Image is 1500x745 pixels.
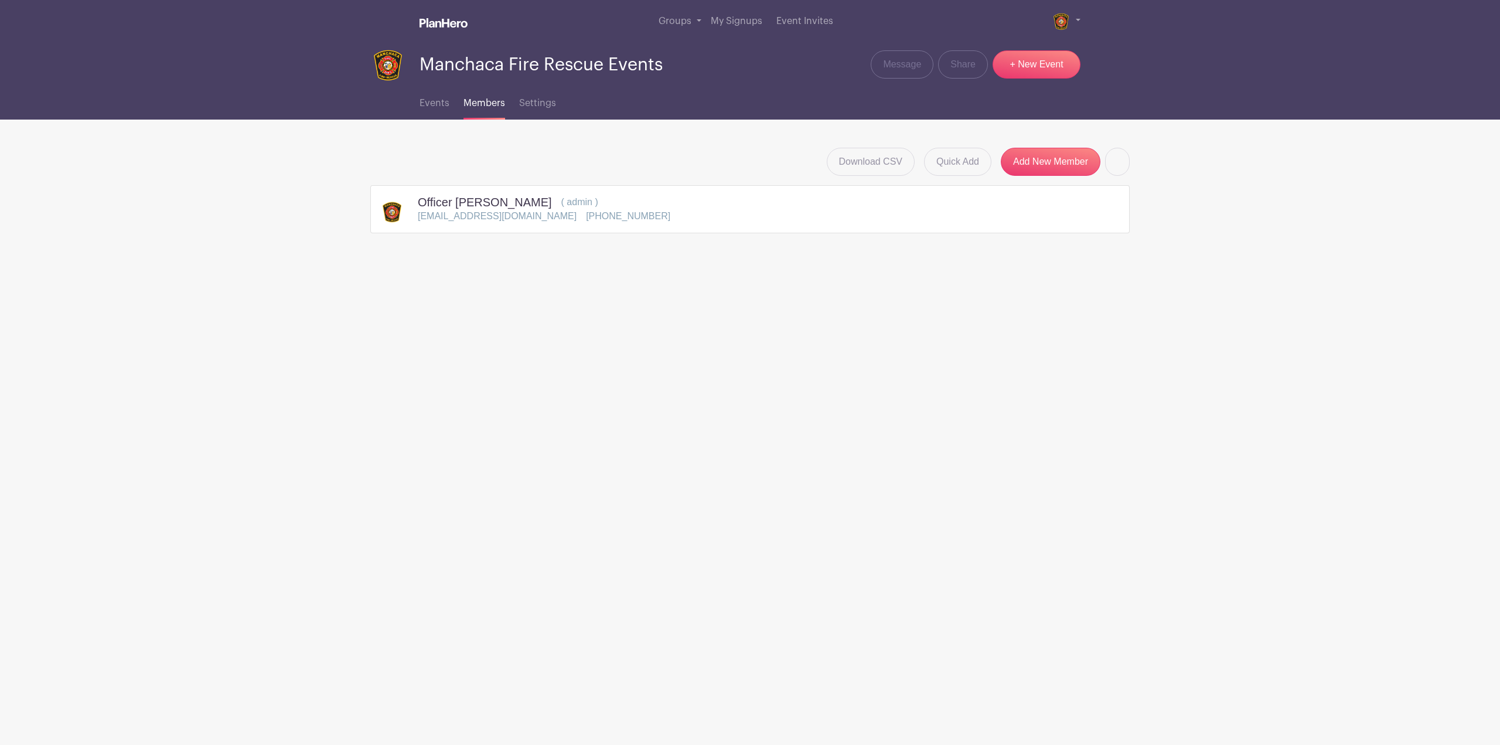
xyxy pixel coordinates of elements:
img: logo_white-6c42ec7e38ccf1d336a20a19083b03d10ae64f83f12c07503d8b9e83406b4c7d.svg [420,18,468,28]
a: Quick Add [924,148,991,176]
span: ( admin ) [561,197,598,207]
span: Settings [519,98,556,108]
p: [PHONE_NUMBER] [586,209,670,223]
h5: Officer [PERSON_NAME] [418,195,552,209]
img: logo%20for%20web.png [370,47,405,82]
span: Manchaca Fire Rescue Events [420,55,663,74]
a: Message [871,50,933,79]
span: My Signups [711,16,762,26]
a: Download CSV [827,148,915,176]
span: Members [463,98,505,108]
a: Share [938,50,988,79]
img: logo%20for%20web.png [1052,12,1071,30]
span: Message [883,57,921,72]
span: Event Invites [776,16,833,26]
span: Share [950,57,976,72]
a: Events [420,82,449,120]
p: [EMAIL_ADDRESS][DOMAIN_NAME] [418,209,577,223]
a: Settings [519,82,556,120]
span: Events [420,98,449,108]
span: Groups [659,16,691,26]
img: logo%20for%20web.png [380,200,404,223]
a: + New Event [993,50,1080,79]
a: Members [463,82,505,120]
a: Add New Member [1001,148,1100,176]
